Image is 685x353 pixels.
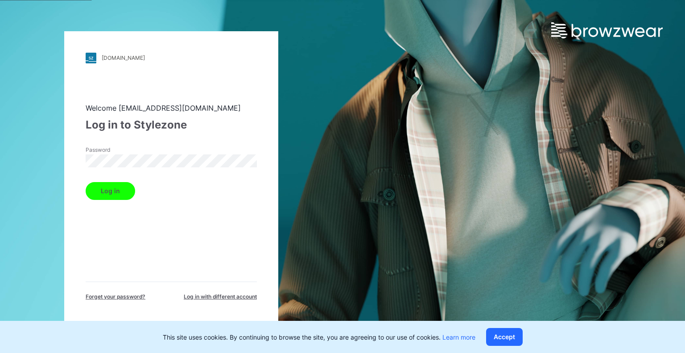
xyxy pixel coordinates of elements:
[86,53,257,63] a: [DOMAIN_NAME]
[551,22,663,38] img: browzwear-logo.e42bd6dac1945053ebaf764b6aa21510.svg
[442,333,475,341] a: Learn more
[486,328,523,346] button: Accept
[86,103,257,113] div: Welcome [EMAIL_ADDRESS][DOMAIN_NAME]
[184,293,257,301] span: Log in with different account
[86,182,135,200] button: Log in
[86,146,110,153] label: Password
[163,332,475,342] p: This site uses cookies. By continuing to browse the site, you are agreeing to our use of cookies.
[86,117,257,133] div: Log in to Stylezone
[86,293,145,301] span: Forget your password?
[86,53,96,63] img: stylezone-logo.562084cfcfab977791bfbf7441f1a819.svg
[102,54,145,61] div: [DOMAIN_NAME]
